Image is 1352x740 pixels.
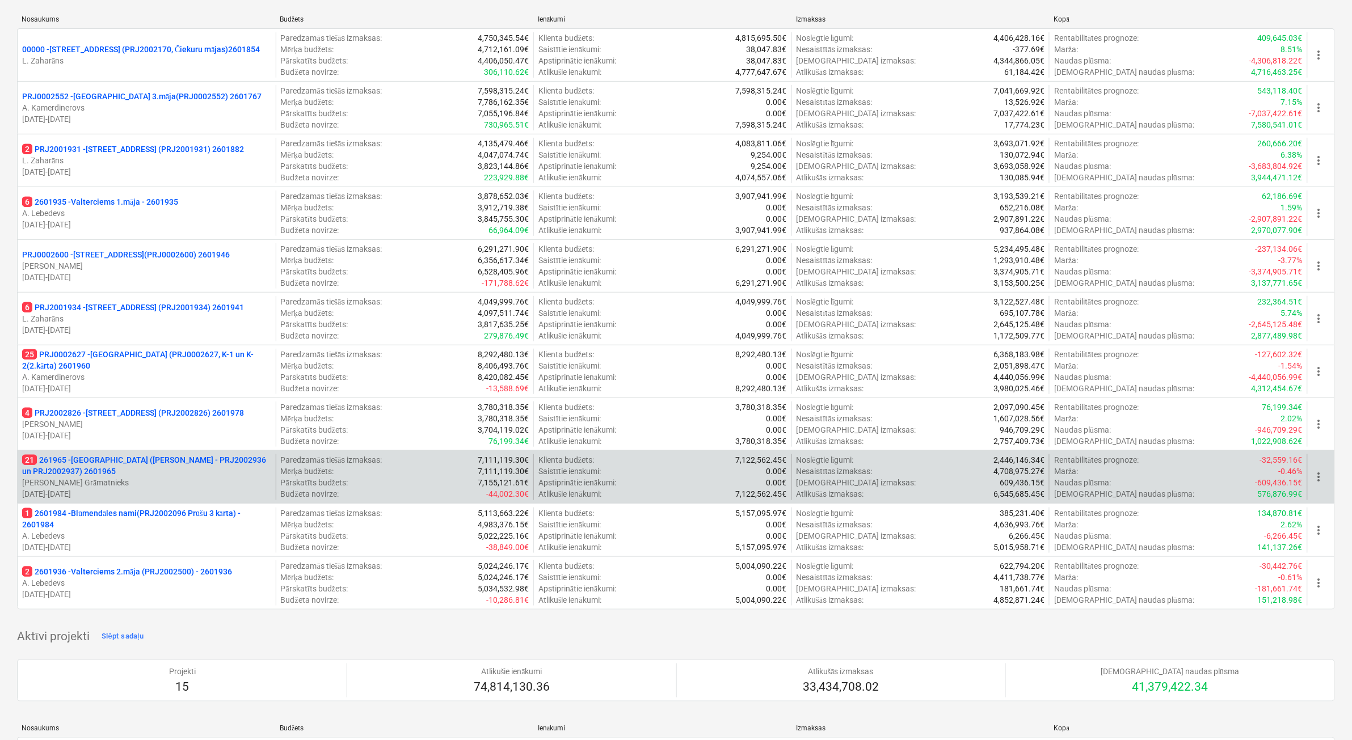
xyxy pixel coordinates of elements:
p: Atlikušās izmaksas : [797,277,864,289]
p: Budžeta novirze : [281,383,339,394]
p: 38,047.83€ [747,55,787,66]
p: 223,929.88€ [484,172,529,183]
p: Rentabilitātes prognoze : [1054,349,1139,360]
p: [DATE] - [DATE] [22,488,271,500]
p: Nesaistītās izmaksas : [797,96,873,108]
p: [DEMOGRAPHIC_DATA] izmaksas : [797,266,916,277]
p: Atlikušās izmaksas : [797,119,864,130]
p: Paredzamās tiešās izmaksas : [281,85,382,96]
p: Noslēgtie līgumi : [797,401,854,413]
p: -3.77% [1279,255,1303,266]
span: more_vert [1312,312,1326,325]
p: 8,292,480.13€ [736,349,787,360]
p: 130,085.94€ [1000,172,1044,183]
span: 25 [22,349,37,360]
p: 4,716,463.25€ [1252,66,1303,78]
p: [DATE] - [DATE] [22,383,271,394]
p: Mērķa budžets : [281,44,334,55]
p: 1,293,910.48€ [993,255,1044,266]
p: Marža : [1054,44,1078,55]
p: 652,216.08€ [1000,202,1044,213]
p: Naudas plūsma : [1054,319,1111,330]
span: more_vert [1312,206,1326,220]
p: [DEMOGRAPHIC_DATA] naudas plūsma : [1054,119,1194,130]
p: 7,598,315.24€ [736,85,787,96]
p: PRJ0002600 - [STREET_ADDRESS](PRJ0002600) 2601946 [22,249,230,260]
iframe: Chat Widget [1295,686,1352,740]
p: -127,602.32€ [1256,349,1303,360]
p: Nesaistītās izmaksas : [797,255,873,266]
p: 261965 - [GEOGRAPHIC_DATA] ([PERSON_NAME] - PRJ2002936 un PRJ2002937) 2601965 [22,454,271,477]
p: 4,049,999.76€ [478,296,529,307]
p: 38,047.83€ [747,44,787,55]
p: 4,097,511.74€ [478,307,529,319]
p: Budžeta novirze : [281,172,339,183]
span: 1 [22,508,32,518]
div: Nosaukums [22,15,271,23]
p: Naudas plūsma : [1054,108,1111,119]
p: 306,110.62€ [484,66,529,78]
p: 2601984 - Blūmendāles nami(PRJ2002096 Prūšu 3 kārta) - 2601984 [22,508,271,530]
span: more_vert [1312,523,1326,537]
p: Pārskatīts budžets : [281,160,348,172]
p: [DATE] - [DATE] [22,272,271,283]
p: 4,135,479.46€ [478,138,529,149]
p: 00000 - [STREET_ADDRESS] (PRJ2002170, Čiekuru mājas)2601854 [22,44,260,55]
p: 5.74% [1281,307,1303,319]
div: Ienākumi [538,15,787,24]
p: 543,118.40€ [1258,85,1303,96]
p: 4,074,557.06€ [736,172,787,183]
p: Mērķa budžets : [281,307,334,319]
p: -1.54% [1279,360,1303,371]
p: Pārskatīts budžets : [281,371,348,383]
p: 8,406,493.76€ [478,360,529,371]
div: 2PRJ2001931 -[STREET_ADDRESS] (PRJ2001931) 2601882L. Zaharāns[DATE]-[DATE] [22,143,271,177]
p: 4,750,345.54€ [478,32,529,44]
p: Rentabilitātes prognoze : [1054,32,1139,44]
p: Paredzamās tiešās izmaksas : [281,296,382,307]
p: A. Lebedevs [22,577,271,589]
p: [DEMOGRAPHIC_DATA] naudas plūsma : [1054,66,1194,78]
p: -2,907,891.22€ [1249,213,1303,225]
p: Paredzamās tiešās izmaksas : [281,32,382,44]
p: Pārskatīts budžets : [281,213,348,225]
p: 7,598,315.24€ [736,119,787,130]
p: Klienta budžets : [538,296,594,307]
p: Saistītie ienākumi : [538,202,601,213]
div: 62601935 -Valterciems 1.māja - 2601935A. Lebedevs[DATE]-[DATE] [22,196,271,230]
p: 6,291,271.90€ [736,277,787,289]
p: 7,055,196.84€ [478,108,529,119]
p: 3,845,755.30€ [478,213,529,225]
p: 2,097,090.45€ [993,401,1044,413]
p: Naudas plūsma : [1054,55,1111,66]
p: Paredzamās tiešās izmaksas : [281,401,382,413]
p: 0.00€ [766,108,787,119]
p: Klienta budžets : [538,401,594,413]
span: more_vert [1312,259,1326,273]
span: more_vert [1312,101,1326,115]
p: Pārskatīts budžets : [281,266,348,277]
button: Slēpt sadaļu [99,628,147,646]
p: Atlikušie ienākumi : [538,66,601,78]
p: Saistītie ienākumi : [538,360,601,371]
p: 7,580,541.01€ [1252,119,1303,130]
p: 4,712,161.09€ [478,44,529,55]
p: 8.51% [1281,44,1303,55]
p: [DEMOGRAPHIC_DATA] naudas plūsma : [1054,277,1194,289]
p: 3,374,905.71€ [993,266,1044,277]
p: 3,122,527.48€ [993,296,1044,307]
p: Apstiprinātie ienākumi : [538,160,616,172]
p: Saistītie ienākumi : [538,44,601,55]
p: Mērķa budžets : [281,202,334,213]
p: 7,037,422.61€ [993,108,1044,119]
p: Noslēgtie līgumi : [797,138,854,149]
p: -4,306,818.22€ [1249,55,1303,66]
p: 17,774.23€ [1004,119,1044,130]
span: 4 [22,408,32,418]
p: Klienta budžets : [538,243,594,255]
p: Paredzamās tiešās izmaksas : [281,243,382,255]
p: Mērķa budžets : [281,360,334,371]
p: Rentabilitātes prognoze : [1054,138,1139,149]
div: 21261965 -[GEOGRAPHIC_DATA] ([PERSON_NAME] - PRJ2002936 un PRJ2002937) 2601965[PERSON_NAME] Grāma... [22,454,271,500]
p: Marža : [1054,96,1078,108]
